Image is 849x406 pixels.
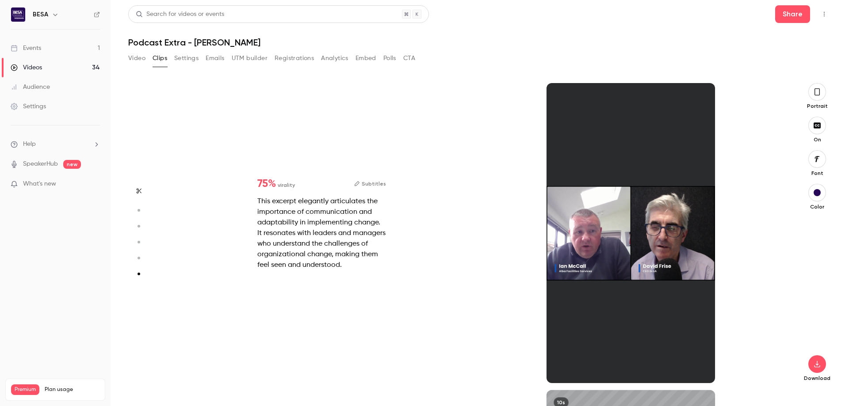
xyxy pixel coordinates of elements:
img: BESA [11,8,25,22]
div: Search for videos or events [136,10,224,19]
button: Embed [356,51,376,65]
div: Settings [11,102,46,111]
div: Videos [11,63,42,72]
button: Analytics [321,51,348,65]
div: Audience [11,83,50,91]
button: Settings [174,51,199,65]
button: Clips [153,51,167,65]
span: What's new [23,179,56,189]
div: This excerpt elegantly articulates the importance of communication and adaptability in implementi... [257,196,386,270]
iframe: Noticeable Trigger [89,180,100,188]
button: Subtitles [354,178,386,189]
p: Color [803,203,831,210]
p: Portrait [803,102,831,110]
button: CTA [403,51,415,65]
span: virality [278,181,295,189]
span: Premium [11,384,39,395]
button: Emails [206,51,224,65]
button: Polls [383,51,396,65]
button: Share [775,5,810,23]
button: Registrations [275,51,314,65]
p: Download [803,375,831,382]
h1: Podcast Extra - [PERSON_NAME] [128,37,831,48]
span: Help [23,140,36,149]
button: Top Bar Actions [817,7,831,21]
p: Font [803,170,831,177]
p: On [803,136,831,143]
li: help-dropdown-opener [11,140,100,149]
a: SpeakerHub [23,159,58,169]
div: Events [11,44,41,53]
button: UTM builder [232,51,268,65]
span: Plan usage [45,386,99,393]
h6: BESA [33,10,48,19]
span: 75 % [257,178,276,189]
button: Video [128,51,145,65]
span: new [63,160,81,169]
